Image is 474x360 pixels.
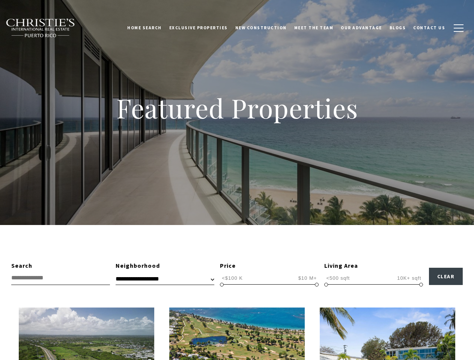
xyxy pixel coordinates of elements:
a: Our Advantage [337,18,386,37]
div: Price [220,261,319,271]
a: Home Search [123,18,166,37]
span: Contact Us [413,25,445,30]
span: 10K+ sqft [395,274,423,282]
button: Clear [429,268,463,285]
span: Blogs [390,25,406,30]
a: Meet the Team [290,18,337,37]
span: <$100 K [220,274,245,282]
a: Blogs [386,18,410,37]
a: New Construction [232,18,290,37]
div: Neighborhood [116,261,214,271]
span: $10 M+ [296,274,319,282]
span: New Construction [235,25,287,30]
span: Our Advantage [341,25,382,30]
span: Exclusive Properties [169,25,228,30]
img: Christie's International Real Estate black text logo [6,18,75,38]
h1: Featured Properties [68,91,406,124]
div: Living Area [324,261,423,271]
a: Exclusive Properties [166,18,232,37]
span: <500 sqft [324,274,352,282]
div: Search [11,261,110,271]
